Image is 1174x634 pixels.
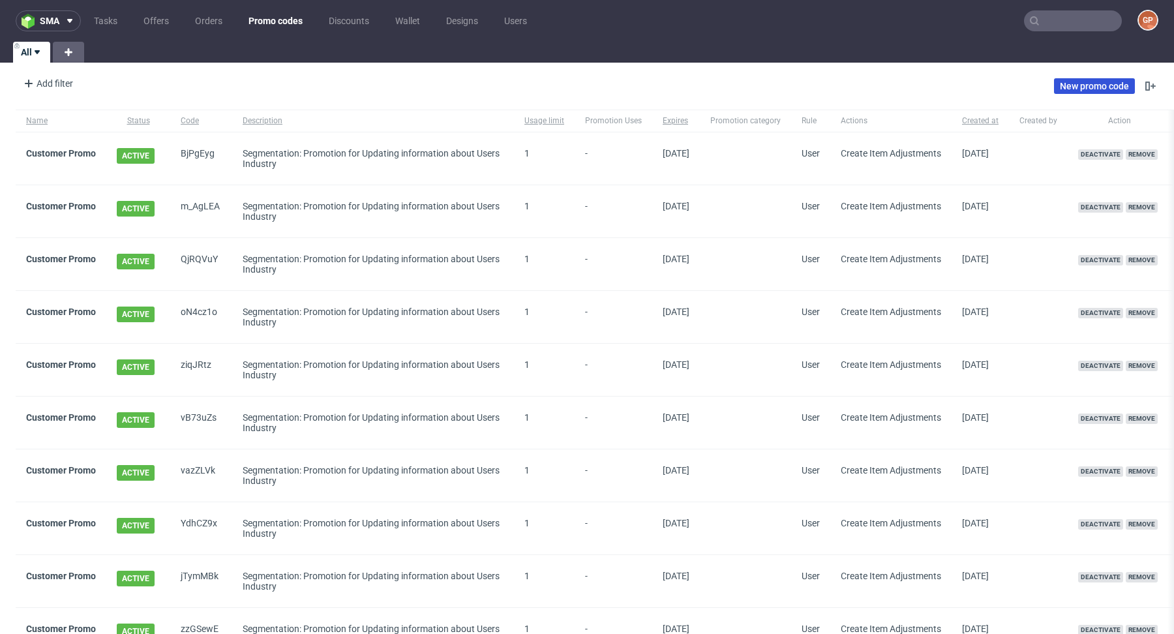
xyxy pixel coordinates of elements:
a: All [13,42,50,63]
span: Create Item Adjustments [841,254,941,264]
span: ACTIVE [117,571,155,586]
span: Deactivate [1078,466,1123,477]
span: Deactivate [1078,572,1123,582]
span: ACTIVE [117,148,155,164]
span: [DATE] [663,201,689,211]
a: Designs [438,10,486,31]
a: Customer Promo [26,201,96,211]
span: [DATE] [663,465,689,475]
span: Created by [1019,115,1057,127]
span: - [585,201,642,222]
span: oN4cz1o [181,307,222,327]
span: ACTIVE [117,359,155,375]
a: Orders [187,10,230,31]
a: Offers [136,10,177,31]
div: Segmentation: Promotion for Updating information about Users Industry [243,148,504,169]
span: - [585,465,642,486]
span: Create Item Adjustments [841,201,941,211]
span: [DATE] [962,307,989,317]
a: Discounts [321,10,377,31]
span: [DATE] [663,148,689,158]
div: Add filter [18,73,76,94]
span: - [585,254,642,275]
div: Segmentation: Promotion for Updating information about Users Industry [243,518,504,539]
span: Remove [1126,414,1158,424]
div: Segmentation: Promotion for Updating information about Users Industry [243,412,504,433]
span: - [585,148,642,169]
span: User [802,359,820,370]
figcaption: GP [1139,11,1157,29]
span: [DATE] [962,412,989,423]
span: Deactivate [1078,202,1123,213]
span: BjPgEyg [181,148,222,169]
a: Customer Promo [26,624,96,634]
span: - [585,571,642,592]
span: [DATE] [663,518,689,528]
span: ziqJRtz [181,359,222,380]
span: Create Item Adjustments [841,412,941,423]
div: Segmentation: Promotion for Updating information about Users Industry [243,201,504,222]
span: [DATE] [663,624,689,634]
span: Deactivate [1078,308,1123,318]
span: Deactivate [1078,255,1123,265]
span: ACTIVE [117,518,155,534]
span: User [802,201,820,211]
a: New promo code [1054,78,1135,94]
span: Action [1078,115,1160,127]
span: ACTIVE [117,307,155,322]
span: m_AgLEA [181,201,222,222]
span: ACTIVE [117,201,155,217]
span: [DATE] [962,518,989,528]
a: Customer Promo [26,518,96,528]
span: Description [243,115,504,127]
span: Create Item Adjustments [841,465,941,475]
span: 1 [524,307,530,317]
span: Remove [1126,308,1158,318]
span: [DATE] [962,201,989,211]
span: [DATE] [663,571,689,581]
span: [DATE] [663,307,689,317]
span: Rule [802,115,820,127]
span: Remove [1126,519,1158,530]
span: Promotion Uses [585,115,642,127]
span: Deactivate [1078,149,1123,160]
a: Customer Promo [26,465,96,475]
span: ACTIVE [117,254,155,269]
span: QjRQVuY [181,254,222,275]
span: Remove [1126,255,1158,265]
a: Users [496,10,535,31]
a: Customer Promo [26,148,96,158]
span: [DATE] [962,571,989,581]
span: Promotion category [710,115,781,127]
span: Remove [1126,572,1158,582]
span: User [802,307,820,317]
span: sma [40,16,59,25]
span: 1 [524,624,530,634]
span: Create Item Adjustments [841,307,941,317]
span: User [802,465,820,475]
span: Remove [1126,466,1158,477]
a: Tasks [86,10,125,31]
a: Promo codes [241,10,310,31]
span: User [802,254,820,264]
span: User [802,571,820,581]
a: Wallet [387,10,428,31]
span: - [585,359,642,380]
span: Created at [962,115,999,127]
span: vazZLVk [181,465,222,486]
a: Customer Promo [26,359,96,370]
span: [DATE] [962,359,989,370]
span: 1 [524,518,530,528]
span: [DATE] [663,254,689,264]
span: Code [181,115,222,127]
span: [DATE] [962,148,989,158]
span: Expires [663,115,689,127]
span: 1 [524,359,530,370]
span: [DATE] [663,412,689,423]
span: vB73uZs [181,412,222,433]
span: Actions [841,115,941,127]
span: User [802,412,820,423]
span: [DATE] [663,359,689,370]
span: Create Item Adjustments [841,359,941,370]
span: Create Item Adjustments [841,624,941,634]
